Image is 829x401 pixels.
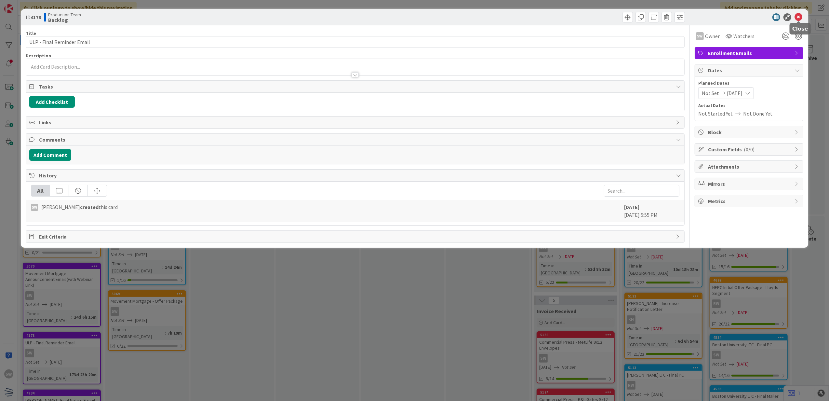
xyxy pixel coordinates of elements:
input: type card name here... [26,36,685,48]
span: Exit Criteria [39,233,673,241]
label: Title [26,30,36,36]
span: [PERSON_NAME] this card [41,203,118,211]
span: History [39,172,673,179]
span: Not Started Yet [698,110,733,118]
span: Mirrors [708,180,791,188]
span: ( 0/0 ) [744,146,755,153]
input: Search... [604,185,679,197]
span: ID [26,13,41,21]
span: Description [26,53,51,59]
div: SW [696,32,704,40]
span: Planned Dates [698,80,800,87]
span: Attachments [708,163,791,171]
span: Comments [39,136,673,144]
span: Not Set [702,89,719,97]
span: Actual Dates [698,102,800,109]
span: Production Team [48,12,81,17]
b: [DATE] [624,204,639,210]
b: 4178 [31,14,41,21]
b: Backlog [48,17,81,22]
div: SW [31,204,38,211]
b: created [80,204,99,210]
button: Add Comment [29,149,71,161]
span: Dates [708,66,791,74]
h5: Close [792,26,808,32]
span: Enrollment Emails [708,49,791,57]
span: Block [708,128,791,136]
span: Metrics [708,197,791,205]
span: Owner [705,32,720,40]
span: Not Done Yet [743,110,772,118]
span: [DATE] [727,89,742,97]
span: Links [39,118,673,126]
span: Watchers [733,32,755,40]
span: Tasks [39,83,673,90]
span: Custom Fields [708,145,791,153]
div: [DATE] 5:55 PM [624,203,679,219]
div: All [31,185,50,196]
button: Add Checklist [29,96,75,108]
